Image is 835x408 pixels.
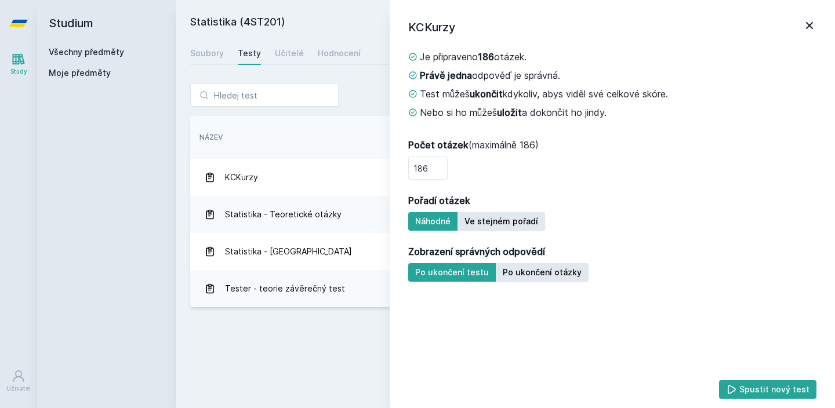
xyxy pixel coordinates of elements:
h2: Statistika (4ST201) [190,14,691,32]
span: Moje předměty [49,67,111,79]
a: KCKurzy 30. 12. 2018 186 [190,159,821,196]
div: Učitelé [275,48,304,59]
button: Název [199,132,223,143]
div: Uživatel [6,384,31,393]
strong: Zobrazení správných odpovědí [408,245,545,258]
div: Testy [238,48,261,59]
a: Uživatel [2,363,35,399]
span: Test můžeš kdykoliv, abys viděl své celkové skóre. [420,87,668,101]
a: Všechny předměty [49,47,124,57]
button: Ve stejném pořadí [458,212,545,231]
span: odpověď je správná. [420,68,560,82]
strong: Právě jedna [420,70,472,81]
button: Po ukončení testu [408,263,496,282]
div: Hodnocení [318,48,361,59]
strong: ukončit [470,88,503,100]
a: Statistika - [GEOGRAPHIC_DATA] 30. 12. 2018 139 [190,233,821,270]
span: KCKurzy [225,166,258,189]
input: Hledej test [190,83,339,107]
strong: uložit [497,107,522,118]
a: Testy [238,42,261,65]
span: Nebo si ho můžeš a dokončit ho jindy. [420,105,607,119]
a: Study [2,46,35,82]
div: Study [10,67,27,76]
span: Tester - teorie závěrečný test [225,277,345,300]
a: Hodnocení [318,42,361,65]
span: Statistika - Teoretické otázky [225,203,342,226]
button: Po ukončení otázky [496,263,589,282]
strong: Počet otázek [408,139,469,151]
a: Soubory [190,42,224,65]
button: Náhodné [408,212,458,231]
span: (maximálně 186) [408,138,539,152]
a: Tester - teorie závěrečný test 10. 10. 2020 318 [190,270,821,307]
span: Statistika - [GEOGRAPHIC_DATA] [225,240,352,263]
a: Statistika - Teoretické otázky 30. 12. 2018 137 [190,196,821,233]
strong: Pořadí otázek [408,194,470,207]
a: Učitelé [275,42,304,65]
div: Soubory [190,48,224,59]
